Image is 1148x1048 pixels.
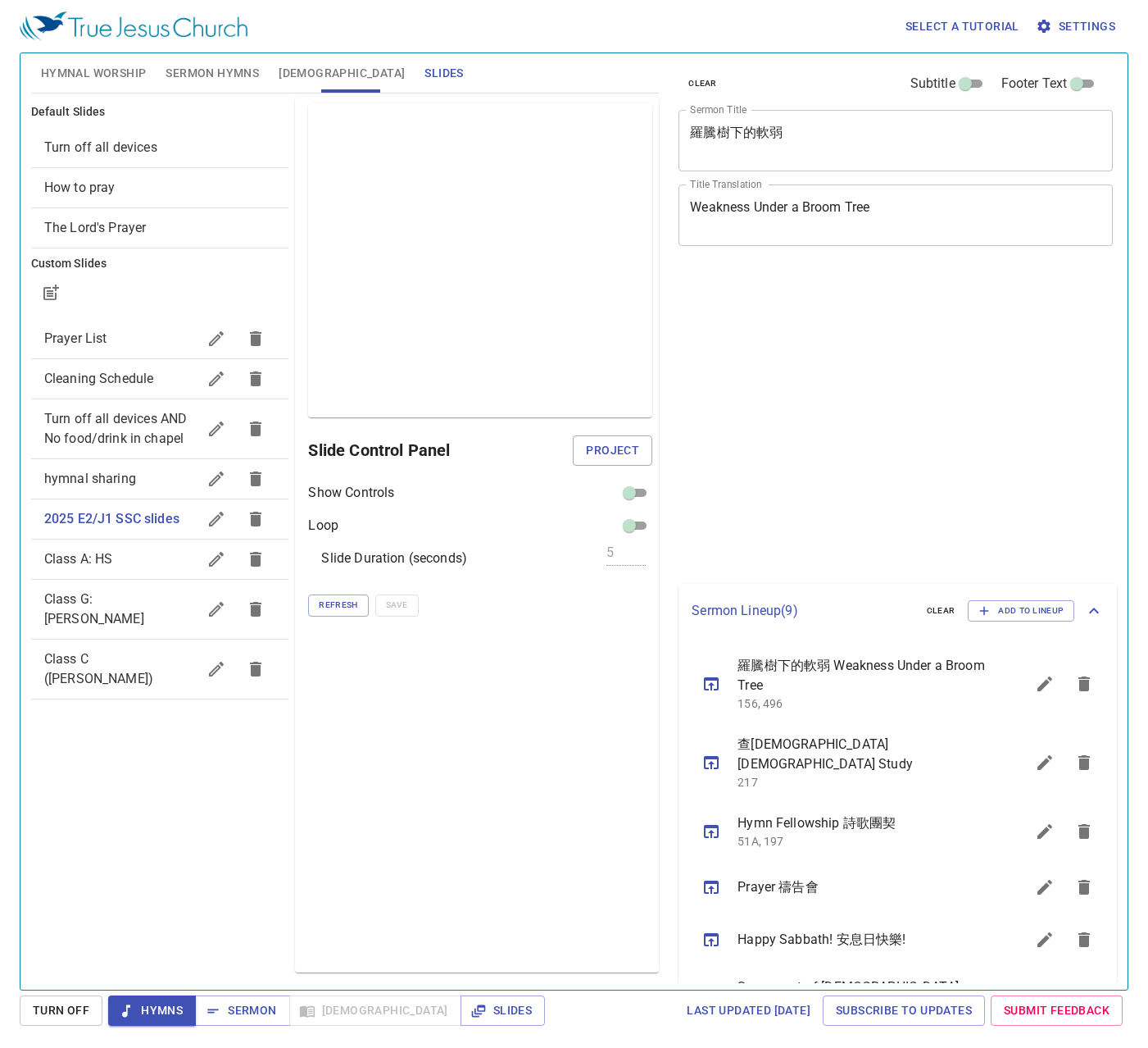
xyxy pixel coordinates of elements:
[44,591,144,627] span: Class G: Elijah
[44,511,179,526] span: 2025 E2/J1 SSC slides
[461,996,545,1026] button: Slides
[692,601,914,621] p: Sermon Lineup ( 9 )
[108,996,196,1026] button: Hymns
[308,595,368,616] button: Refresh
[823,996,985,1026] a: Subscribe to Updates
[308,437,573,463] h6: Slide Control Panel
[308,483,394,503] p: Show Controls
[474,1000,532,1021] span: Slides
[1039,16,1115,37] span: Settings
[20,996,102,1026] button: Turn Off
[978,604,1064,618] span: Add to Lineup
[308,516,338,535] p: Loop
[33,1000,89,1021] span: Turn Off
[31,128,289,167] div: Turn off all devices
[678,74,727,93] button: clear
[1004,1000,1109,1021] span: Submit Feedback
[968,600,1074,622] button: Add to Lineup
[44,139,157,155] span: [object Object]
[166,63,259,84] span: Sermon Hymns
[319,598,357,613] span: Refresh
[737,930,986,950] span: Happy Sabbath! 安息日快樂!
[586,440,639,461] span: Project
[31,399,289,458] div: Turn off all devices AND No food/drink in chapel
[991,996,1123,1026] a: Submit Feedback
[680,996,817,1026] a: Last updated [DATE]
[899,11,1026,42] button: Select a tutorial
[1001,74,1068,93] span: Footer Text
[672,263,1028,577] iframe: from-child
[44,651,153,686] span: Class C (Wang)
[737,735,986,774] span: 查[DEMOGRAPHIC_DATA] [DEMOGRAPHIC_DATA] Study
[31,319,289,358] div: Prayer List
[424,63,463,84] span: Slides
[44,330,107,346] span: Prayer List
[31,580,289,639] div: Class G: [PERSON_NAME]
[121,1000,183,1021] span: Hymns
[31,540,289,579] div: Class A: HS
[321,549,467,568] p: Slide Duration (seconds)
[737,877,986,897] span: Prayer 禱告會
[31,499,289,539] div: 2025 E2/J1 SSC slides
[31,208,289,248] div: The Lord's Prayer
[737,774,986,791] p: 217
[44,220,147,235] span: [object Object]
[41,63,147,84] span: Hymnal Worship
[737,833,986,850] p: 51A, 197
[927,604,955,618] span: clear
[737,813,986,833] span: Hymn Fellowship 詩歌團契
[917,601,965,621] button: clear
[44,180,116,195] span: [object Object]
[31,640,289,699] div: Class C ([PERSON_NAME])
[687,1000,810,1021] span: Last updated [DATE]
[20,11,247,41] img: True Jesus Church
[31,459,289,499] div: hymnal sharing
[31,103,289,121] h6: Default Slides
[737,977,986,997] span: Sacrament of [DEMOGRAPHIC_DATA]
[44,551,113,567] span: Class A: HS
[688,76,717,91] span: clear
[208,1000,276,1021] span: Sermon
[447,253,514,269] p: Preview Only
[44,471,136,486] span: hymnal sharing
[910,74,955,93] span: Subtitle
[737,695,986,712] p: 156, 496
[31,168,289,207] div: How to pray
[195,996,289,1026] button: Sermon
[44,371,154,386] span: Cleaning Schedule
[690,199,1101,230] textarea: Weakness Under a Broom Tree
[690,125,1101,156] textarea: 羅騰樹下的軟弱
[31,255,289,273] h6: Custom Slides
[737,656,986,695] span: 羅騰樹下的軟弱 Weakness Under a Broom Tree
[905,16,1019,37] span: Select a tutorial
[1032,11,1122,42] button: Settings
[31,359,289,399] div: Cleaning Schedule
[44,411,188,446] span: Turn off all devices AND No food/drink in chapel
[279,63,405,84] span: [DEMOGRAPHIC_DATA]
[678,584,1117,638] div: Sermon Lineup(9)clearAdd to Lineup
[573,435,652,466] button: Project
[836,1000,972,1021] span: Subscribe to Updates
